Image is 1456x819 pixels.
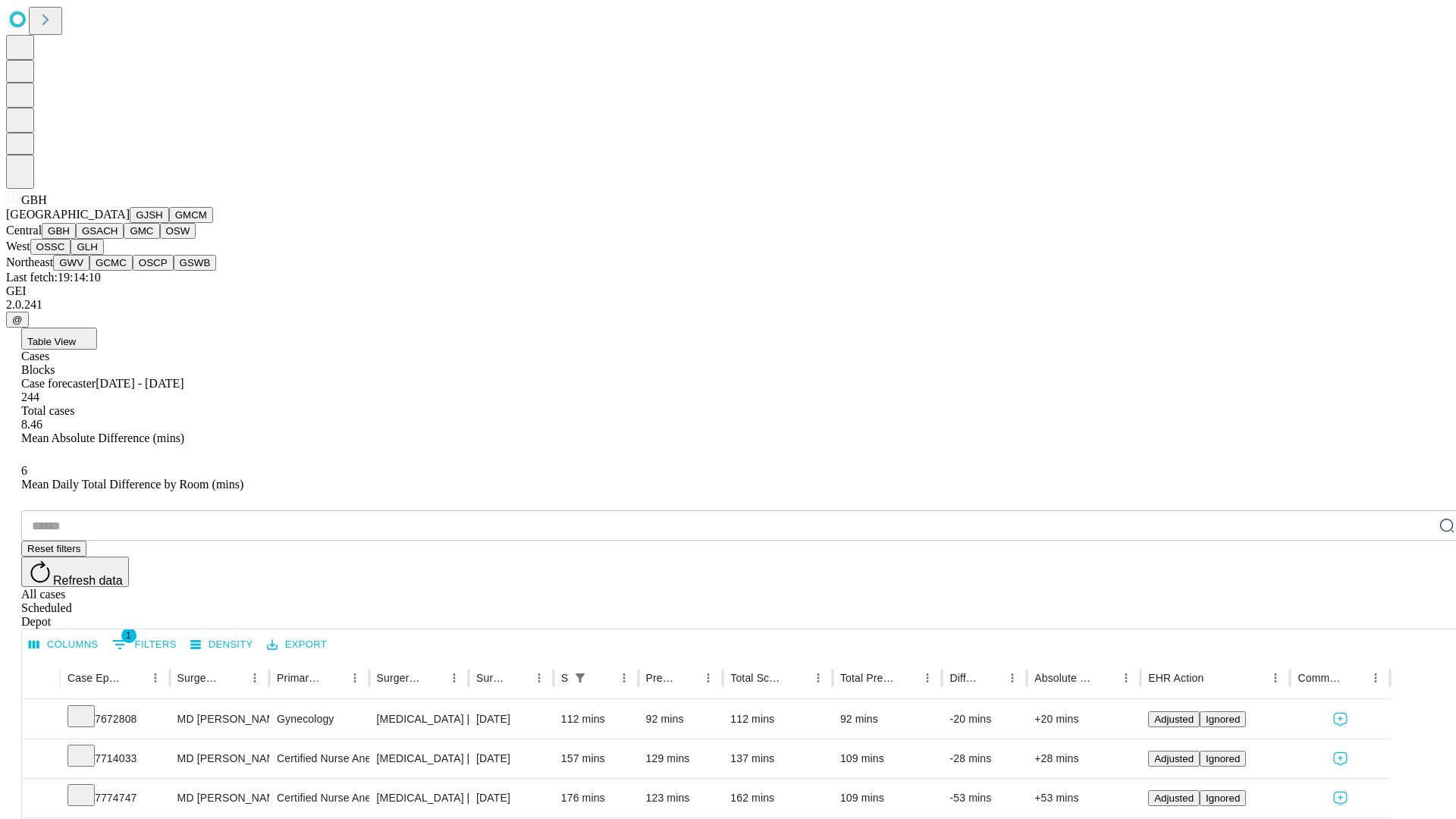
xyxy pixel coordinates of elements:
button: GMCM [169,207,213,223]
button: Menu [698,667,719,689]
button: Menu [808,667,829,689]
button: Expand [30,746,52,773]
div: 92 mins [646,700,716,739]
button: @ [6,312,29,328]
div: [DATE] [476,739,546,778]
div: Surgeon Name [177,672,221,684]
button: GCMC [89,255,133,271]
span: Adjusted [1154,753,1194,764]
span: Ignored [1206,753,1240,764]
button: Menu [1265,667,1286,689]
span: Reset filters [27,543,80,554]
span: Case forecaster [21,377,96,390]
div: [DATE] [476,700,546,739]
button: Sort [1205,667,1226,689]
div: Surgery Date [476,672,506,684]
span: Mean Absolute Difference (mins) [21,431,184,444]
div: Comments [1298,672,1341,684]
button: GWV [53,255,89,271]
button: Expand [30,707,52,733]
button: Menu [344,667,366,689]
button: GLH [71,239,103,255]
span: Central [6,224,42,237]
button: OSCP [133,255,174,271]
span: Ignored [1206,792,1240,804]
div: 7774747 [67,779,162,817]
button: Sort [981,667,1002,689]
span: [DATE] - [DATE] [96,377,184,390]
button: Ignored [1200,751,1246,767]
button: Menu [1365,667,1386,689]
div: Surgery Name [377,672,421,684]
div: GEI [6,284,1450,298]
button: Sort [1094,667,1116,689]
div: MD [PERSON_NAME] [PERSON_NAME] Md [177,700,262,739]
div: MD [PERSON_NAME] [PERSON_NAME] Md [177,779,262,817]
span: Table View [27,336,76,347]
div: +28 mins [1034,739,1133,778]
button: Ignored [1200,711,1246,727]
button: Show filters [570,667,591,689]
button: Sort [592,667,613,689]
span: 6 [21,464,27,477]
button: Menu [244,667,265,689]
span: GBH [21,193,47,206]
span: [GEOGRAPHIC_DATA] [6,208,130,221]
button: Menu [444,667,465,689]
button: Adjusted [1148,790,1200,806]
button: Expand [30,786,52,812]
div: 176 mins [561,779,631,817]
div: 112 mins [730,700,825,739]
div: 162 mins [730,779,825,817]
span: 8.46 [21,418,42,431]
div: Absolute Difference [1034,672,1093,684]
span: West [6,240,30,253]
div: Predicted In Room Duration [646,672,676,684]
button: Adjusted [1148,751,1200,767]
button: Menu [1116,667,1137,689]
div: Total Predicted Duration [840,672,895,684]
button: GBH [42,223,76,239]
button: Adjusted [1148,711,1200,727]
button: OSW [160,223,196,239]
div: -53 mins [949,779,1019,817]
div: -20 mins [949,700,1019,739]
div: 157 mins [561,739,631,778]
span: Mean Daily Total Difference by Room (mins) [21,478,243,491]
span: 1 [121,628,136,643]
button: Sort [124,667,145,689]
span: Adjusted [1154,714,1194,725]
div: Difference [949,672,979,684]
button: GMC [124,223,159,239]
span: Last fetch: 19:14:10 [6,271,101,284]
button: Sort [676,667,698,689]
span: Adjusted [1154,792,1194,804]
div: [MEDICAL_DATA] [MEDICAL_DATA] REMOVAL TUBES AND/OR OVARIES FOR UTERUS 250GM OR LESS [377,779,461,817]
div: [MEDICAL_DATA] [MEDICAL_DATA] AND OR [MEDICAL_DATA] [377,700,461,739]
div: Gynecology [277,700,361,739]
div: 129 mins [646,739,716,778]
button: Reset filters [21,541,86,557]
span: Ignored [1206,714,1240,725]
div: Primary Service [277,672,321,684]
div: Total Scheduled Duration [730,672,785,684]
button: Menu [145,667,166,689]
div: MD [PERSON_NAME] [PERSON_NAME] Md [177,739,262,778]
button: Menu [613,667,635,689]
button: Ignored [1200,790,1246,806]
button: Menu [1002,667,1023,689]
span: Total cases [21,404,74,417]
div: 137 mins [730,739,825,778]
button: Sort [507,667,529,689]
div: 109 mins [840,739,935,778]
button: Sort [422,667,444,689]
button: Menu [917,667,938,689]
div: +53 mins [1034,779,1133,817]
div: Certified Nurse Anesthetist [277,739,361,778]
button: Sort [223,667,244,689]
button: Sort [896,667,917,689]
button: Sort [786,667,808,689]
button: Table View [21,328,97,350]
button: Menu [529,667,550,689]
span: Refresh data [53,574,123,587]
